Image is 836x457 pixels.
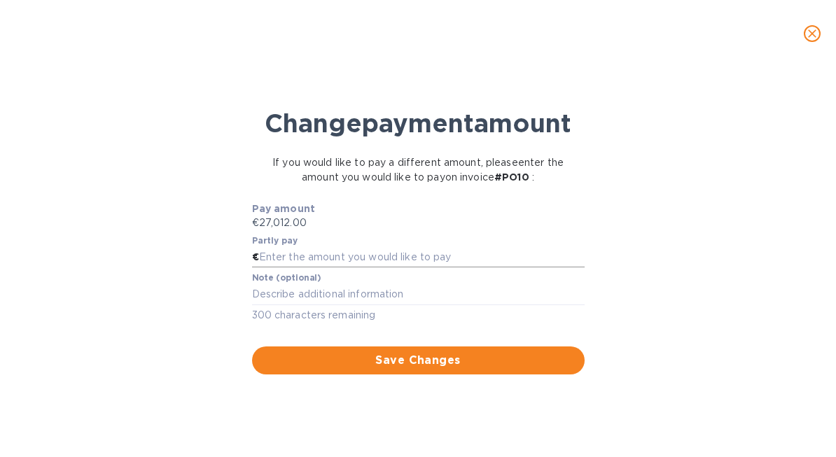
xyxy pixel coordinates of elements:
[252,346,585,374] button: Save Changes
[795,17,829,50] button: close
[252,307,585,323] p: 300 characters remaining
[252,247,259,268] div: €
[260,155,576,185] p: If you would like to pay a different amount, please enter the amount you would like to pay on inv...
[252,216,585,230] p: €27,012.00
[252,237,298,245] label: Partly pay
[263,352,573,369] span: Save Changes
[252,274,321,283] label: Note (optional)
[265,108,571,139] b: Change payment amount
[494,171,529,183] b: # PO10
[259,247,585,268] input: Enter the amount you would like to pay
[252,203,316,214] b: Pay amount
